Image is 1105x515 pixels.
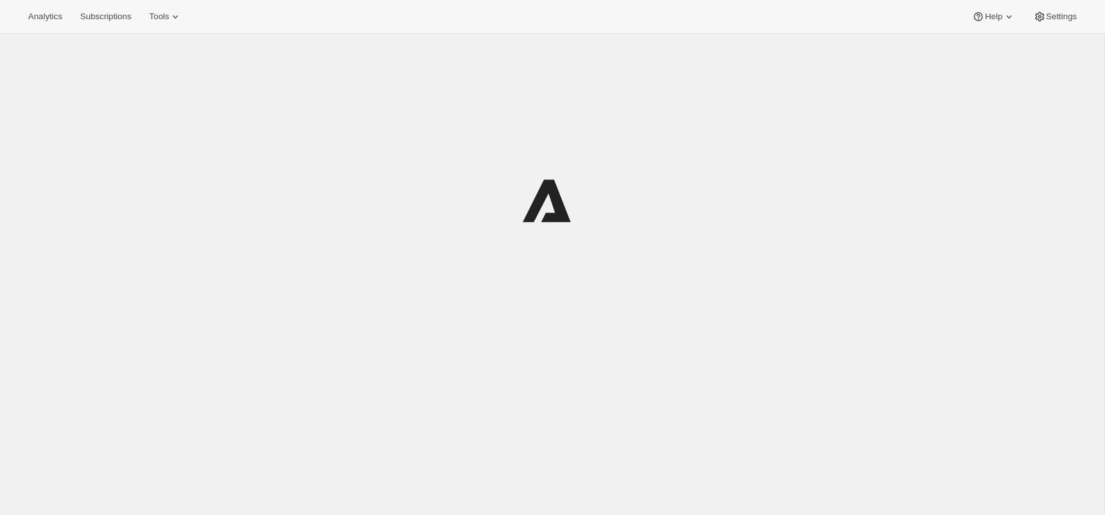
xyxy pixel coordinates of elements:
span: Help [985,12,1002,22]
button: Help [964,8,1022,26]
span: Analytics [28,12,62,22]
span: Settings [1046,12,1077,22]
button: Analytics [20,8,70,26]
span: Subscriptions [80,12,131,22]
button: Tools [141,8,189,26]
span: Tools [149,12,169,22]
button: Settings [1026,8,1085,26]
button: Subscriptions [72,8,139,26]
